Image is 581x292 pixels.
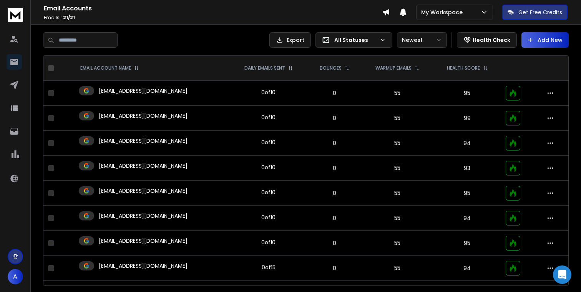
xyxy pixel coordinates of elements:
[433,81,501,106] td: 95
[8,269,23,284] button: A
[473,36,510,44] p: Health Check
[99,187,188,195] p: [EMAIL_ADDRESS][DOMAIN_NAME]
[99,112,188,120] p: [EMAIL_ADDRESS][DOMAIN_NAME]
[261,113,276,121] div: 0 of 10
[361,206,433,231] td: 55
[361,231,433,256] td: 55
[44,15,382,21] p: Emails :
[361,156,433,181] td: 55
[433,206,501,231] td: 94
[8,8,23,22] img: logo
[312,214,357,222] p: 0
[312,89,357,97] p: 0
[320,65,342,71] p: BOUNCES
[433,256,501,281] td: 94
[99,162,188,170] p: [EMAIL_ADDRESS][DOMAIN_NAME]
[99,87,188,95] p: [EMAIL_ADDRESS][DOMAIN_NAME]
[99,212,188,220] p: [EMAIL_ADDRESS][DOMAIN_NAME]
[361,106,433,131] td: 55
[361,181,433,206] td: 55
[63,14,75,21] span: 21 / 21
[99,262,188,270] p: [EMAIL_ADDRESS][DOMAIN_NAME]
[433,156,501,181] td: 93
[447,65,480,71] p: HEALTH SCORE
[312,114,357,122] p: 0
[502,5,568,20] button: Get Free Credits
[244,65,285,71] p: DAILY EMAILS SENT
[397,32,447,48] button: Newest
[433,131,501,156] td: 94
[433,181,501,206] td: 95
[518,8,562,16] p: Get Free Credits
[375,65,412,71] p: WARMUP EMAILS
[261,138,276,146] div: 0 of 10
[361,131,433,156] td: 55
[433,231,501,256] td: 95
[261,239,276,246] div: 0 of 10
[312,189,357,197] p: 0
[521,32,569,48] button: Add New
[261,214,276,221] div: 0 of 10
[553,265,571,284] div: Open Intercom Messenger
[262,264,276,271] div: 0 of 15
[269,32,311,48] button: Export
[80,65,139,71] div: EMAIL ACCOUNT NAME
[99,237,188,245] p: [EMAIL_ADDRESS][DOMAIN_NAME]
[44,4,382,13] h1: Email Accounts
[261,189,276,196] div: 0 of 10
[261,164,276,171] div: 0 of 10
[312,164,357,172] p: 0
[457,32,517,48] button: Health Check
[433,106,501,131] td: 99
[99,137,188,145] p: [EMAIL_ADDRESS][DOMAIN_NAME]
[334,36,377,44] p: All Statuses
[312,264,357,272] p: 0
[312,239,357,247] p: 0
[421,8,466,16] p: My Workspace
[361,81,433,106] td: 55
[312,139,357,147] p: 0
[261,88,276,96] div: 0 of 10
[361,256,433,281] td: 55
